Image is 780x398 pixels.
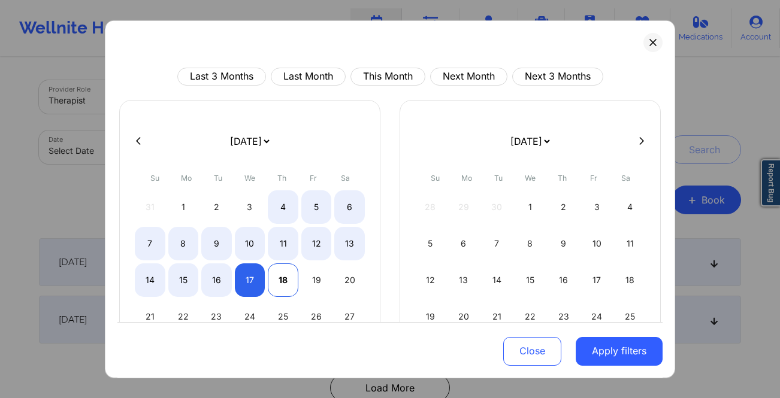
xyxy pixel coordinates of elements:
div: Fri Sep 05 2025 [301,190,332,223]
div: Sat Sep 20 2025 [334,263,365,296]
div: Thu Oct 02 2025 [548,190,579,223]
div: Thu Oct 09 2025 [548,226,579,260]
div: Mon Sep 22 2025 [168,299,199,333]
div: Fri Oct 03 2025 [582,190,612,223]
div: Sat Sep 06 2025 [334,190,365,223]
div: Sat Oct 04 2025 [615,190,645,223]
abbr: Friday [310,173,317,182]
div: Wed Oct 08 2025 [515,226,546,260]
div: Fri Sep 19 2025 [301,263,332,296]
div: Sun Sep 07 2025 [135,226,165,260]
div: Sun Oct 12 2025 [415,263,446,296]
abbr: Saturday [621,173,630,182]
button: Last 3 Months [177,67,266,85]
button: Apply filters [576,337,663,366]
div: Thu Oct 16 2025 [548,263,579,296]
div: Sat Oct 25 2025 [615,299,645,333]
div: Mon Oct 20 2025 [449,299,479,333]
abbr: Sunday [431,173,440,182]
div: Tue Sep 23 2025 [201,299,232,333]
div: Fri Oct 10 2025 [582,226,612,260]
div: Sun Sep 14 2025 [135,263,165,296]
abbr: Tuesday [494,173,503,182]
div: Wed Sep 24 2025 [235,299,265,333]
div: Tue Sep 16 2025 [201,263,232,296]
abbr: Monday [181,173,192,182]
div: Tue Sep 09 2025 [201,226,232,260]
div: Tue Sep 02 2025 [201,190,232,223]
abbr: Saturday [341,173,350,182]
div: Sat Oct 11 2025 [615,226,645,260]
div: Wed Sep 17 2025 [235,263,265,296]
abbr: Tuesday [214,173,222,182]
abbr: Thursday [277,173,286,182]
div: Thu Sep 11 2025 [268,226,298,260]
button: Next Month [430,67,507,85]
div: Mon Oct 06 2025 [449,226,479,260]
button: This Month [350,67,425,85]
button: Next 3 Months [512,67,603,85]
abbr: Wednesday [525,173,536,182]
div: Mon Sep 15 2025 [168,263,199,296]
div: Sat Sep 13 2025 [334,226,365,260]
div: Wed Oct 22 2025 [515,299,546,333]
abbr: Sunday [150,173,159,182]
div: Fri Sep 26 2025 [301,299,332,333]
div: Thu Sep 18 2025 [268,263,298,296]
abbr: Friday [590,173,597,182]
abbr: Wednesday [244,173,255,182]
div: Thu Oct 23 2025 [548,299,579,333]
div: Tue Oct 07 2025 [482,226,512,260]
div: Sun Oct 05 2025 [415,226,446,260]
button: Close [503,337,561,366]
div: Sun Oct 19 2025 [415,299,446,333]
div: Fri Sep 12 2025 [301,226,332,260]
div: Wed Sep 10 2025 [235,226,265,260]
div: Fri Oct 17 2025 [582,263,612,296]
div: Tue Oct 14 2025 [482,263,512,296]
div: Sun Sep 21 2025 [135,299,165,333]
abbr: Thursday [558,173,567,182]
div: Wed Sep 03 2025 [235,190,265,223]
div: Wed Oct 15 2025 [515,263,546,296]
abbr: Monday [461,173,472,182]
div: Mon Sep 08 2025 [168,226,199,260]
div: Mon Oct 13 2025 [449,263,479,296]
div: Tue Oct 21 2025 [482,299,512,333]
button: Last Month [271,67,346,85]
div: Wed Oct 01 2025 [515,190,546,223]
div: Sat Oct 18 2025 [615,263,645,296]
div: Thu Sep 04 2025 [268,190,298,223]
div: Fri Oct 24 2025 [582,299,612,333]
div: Mon Sep 01 2025 [168,190,199,223]
div: Thu Sep 25 2025 [268,299,298,333]
div: Sat Sep 27 2025 [334,299,365,333]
